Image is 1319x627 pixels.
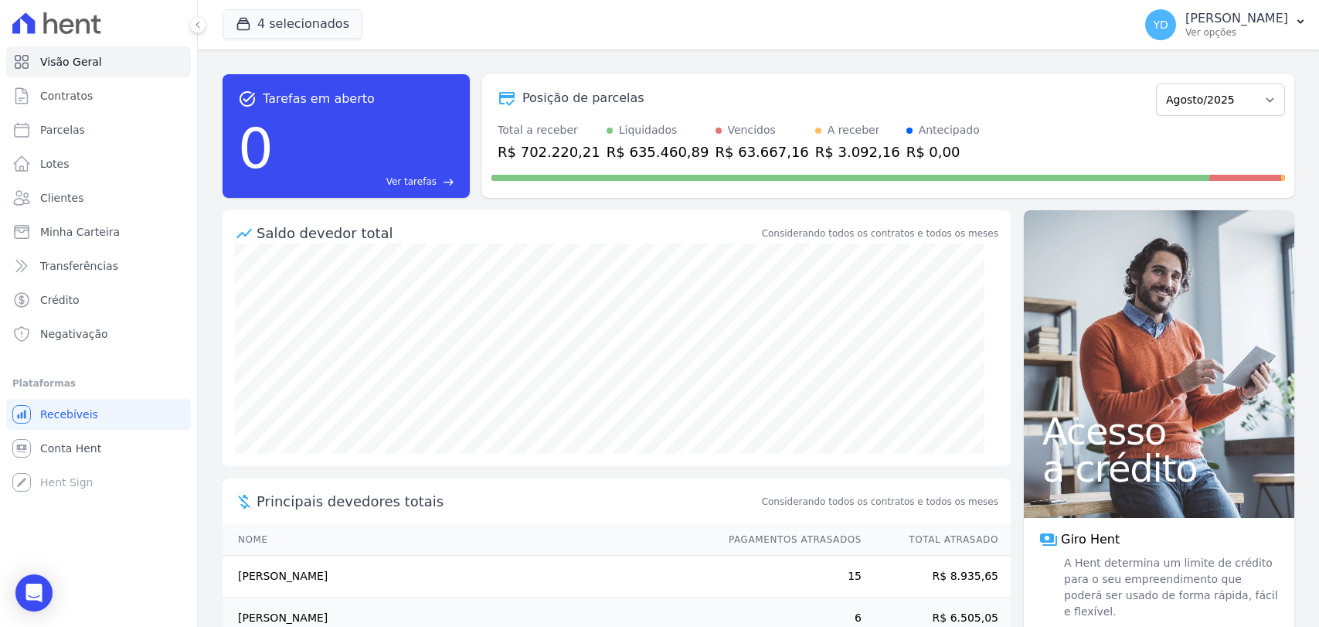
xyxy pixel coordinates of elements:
[6,285,191,315] a: Crédito
[6,216,191,247] a: Minha Carteira
[280,175,454,189] a: Ver tarefas east
[238,108,274,189] div: 0
[223,556,714,598] td: [PERSON_NAME]
[619,122,678,138] div: Liquidados
[862,556,1011,598] td: R$ 8.935,65
[522,89,644,107] div: Posição de parcelas
[40,54,102,70] span: Visão Geral
[1185,11,1288,26] p: [PERSON_NAME]
[6,114,191,145] a: Parcelas
[1185,26,1288,39] p: Ver opções
[6,182,191,213] a: Clientes
[728,122,776,138] div: Vencidos
[6,433,191,464] a: Conta Hent
[919,122,980,138] div: Antecipado
[762,495,998,509] span: Considerando todos os contratos e todos os meses
[1042,450,1276,487] span: a crédito
[40,88,93,104] span: Contratos
[40,224,120,240] span: Minha Carteira
[223,9,362,39] button: 4 selecionados
[862,524,1011,556] th: Total Atrasado
[40,407,98,422] span: Recebíveis
[906,141,980,162] div: R$ 0,00
[607,141,709,162] div: R$ 635.460,89
[1061,530,1120,549] span: Giro Hent
[6,80,191,111] a: Contratos
[40,292,80,308] span: Crédito
[40,156,70,172] span: Lotes
[815,141,900,162] div: R$ 3.092,16
[40,258,118,274] span: Transferências
[40,441,101,456] span: Conta Hent
[714,556,862,598] td: 15
[443,176,454,188] span: east
[40,190,83,206] span: Clientes
[1153,19,1168,30] span: YD
[257,491,759,512] span: Principais devedores totais
[6,319,191,349] a: Negativação
[1133,3,1319,46] button: YD [PERSON_NAME] Ver opções
[828,122,880,138] div: A receber
[6,46,191,77] a: Visão Geral
[40,326,108,342] span: Negativação
[238,90,257,108] span: task_alt
[40,122,85,138] span: Parcelas
[6,148,191,179] a: Lotes
[6,250,191,281] a: Transferências
[498,141,600,162] div: R$ 702.220,21
[257,223,759,244] div: Saldo devedor total
[263,90,375,108] span: Tarefas em aberto
[1042,413,1276,450] span: Acesso
[15,574,53,612] div: Open Intercom Messenger
[223,524,714,556] th: Nome
[1061,555,1279,620] span: A Hent determina um limite de crédito para o seu empreendimento que poderá ser usado de forma ráp...
[12,374,185,393] div: Plataformas
[498,122,600,138] div: Total a receber
[714,524,862,556] th: Pagamentos Atrasados
[716,141,809,162] div: R$ 63.667,16
[762,227,998,240] div: Considerando todos os contratos e todos os meses
[6,399,191,430] a: Recebíveis
[386,175,437,189] span: Ver tarefas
